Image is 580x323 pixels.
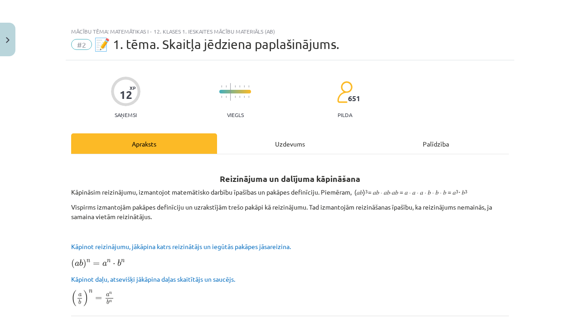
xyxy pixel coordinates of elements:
[78,294,82,297] span: a
[365,188,368,195] sup: 3
[348,94,360,103] span: 651
[244,85,245,88] img: icon-short-line-57e1e144782c952c97e751825c79c345078a6d821885a25fce030b3d8c18986b.svg
[71,242,291,250] span: Kāpinot reizinājumu, jākāpina katrs reizinātājs un iegūtās pakāpes jāsareizina.
[220,173,360,184] b: Reizinājuma un dalījuma kāpināšana
[130,85,135,90] span: XP
[106,294,109,297] span: a
[239,96,240,98] img: icon-short-line-57e1e144782c952c97e751825c79c345078a6d821885a25fce030b3d8c18986b.svg
[337,81,353,103] img: students-c634bb4e5e11cddfef0936a35e636f08e4e9abd3cc4e673bd6f9a4125e45ecb1.svg
[71,187,509,197] p: Kāpināsim reizinājumu, izmantojot matemātisko darbību īpašības un pakāpes definīciju. Piemēram, (...
[83,259,87,269] span: )
[102,262,107,266] span: a
[363,133,509,154] div: Palīdzība
[230,83,231,101] img: icon-long-line-d9ea69661e0d244f92f715978eff75569469978d946b2353a9bb055b3ed8787d.svg
[89,290,92,293] span: n
[71,133,217,154] div: Apraksts
[235,85,236,88] img: icon-short-line-57e1e144782c952c97e751825c79c345078a6d821885a25fce030b3d8c18986b.svg
[71,28,509,34] div: Mācību tēma: Matemātikas i - 12. klases 1. ieskaites mācību materiāls (ab)
[83,290,89,306] span: )
[109,300,112,303] span: n
[248,85,249,88] img: icon-short-line-57e1e144782c952c97e751825c79c345078a6d821885a25fce030b3d8c18986b.svg
[107,260,111,263] span: n
[113,263,115,266] span: ⋅
[338,112,352,118] p: pilda
[78,299,81,304] span: b
[248,96,249,98] img: icon-short-line-57e1e144782c952c97e751825c79c345078a6d821885a25fce030b3d8c18986b.svg
[117,259,121,266] span: b
[6,37,10,43] img: icon-close-lesson-0947bae3869378f0d4975bcd49f059093ad1ed9edebbc8119c70593378902aed.svg
[71,39,92,50] span: #2
[221,96,222,98] img: icon-short-line-57e1e144782c952c97e751825c79c345078a6d821885a25fce030b3d8c18986b.svg
[227,112,244,118] p: Viegls
[87,260,90,263] span: n
[95,297,102,300] span: =
[121,260,125,263] span: n
[235,96,236,98] img: icon-short-line-57e1e144782c952c97e751825c79c345078a6d821885a25fce030b3d8c18986b.svg
[120,88,132,101] div: 12
[75,262,79,266] span: a
[109,292,112,294] span: n
[93,262,100,266] span: =
[71,202,509,221] p: Vispirms izmantojām pakāpes definīciju un uzrakstījām trešo pakāpi kā reizinājumu. Tad izmantojām...
[71,259,75,269] span: (
[94,37,339,52] span: 📝 1. tēma. Skaitļa jēdziena paplašinājums.
[111,112,140,118] p: Saņemsi
[465,188,468,195] sup: 3
[239,85,240,88] img: icon-short-line-57e1e144782c952c97e751825c79c345078a6d821885a25fce030b3d8c18986b.svg
[221,85,222,88] img: icon-short-line-57e1e144782c952c97e751825c79c345078a6d821885a25fce030b3d8c18986b.svg
[79,259,83,266] span: b
[217,133,363,154] div: Uzdevums
[456,188,459,195] sup: 3
[71,290,77,306] span: (
[106,299,109,304] span: b
[244,96,245,98] img: icon-short-line-57e1e144782c952c97e751825c79c345078a6d821885a25fce030b3d8c18986b.svg
[71,275,235,283] span: Kāpinot daļu, atsevišķi jākāpina daļas skaitītājs un saucējs.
